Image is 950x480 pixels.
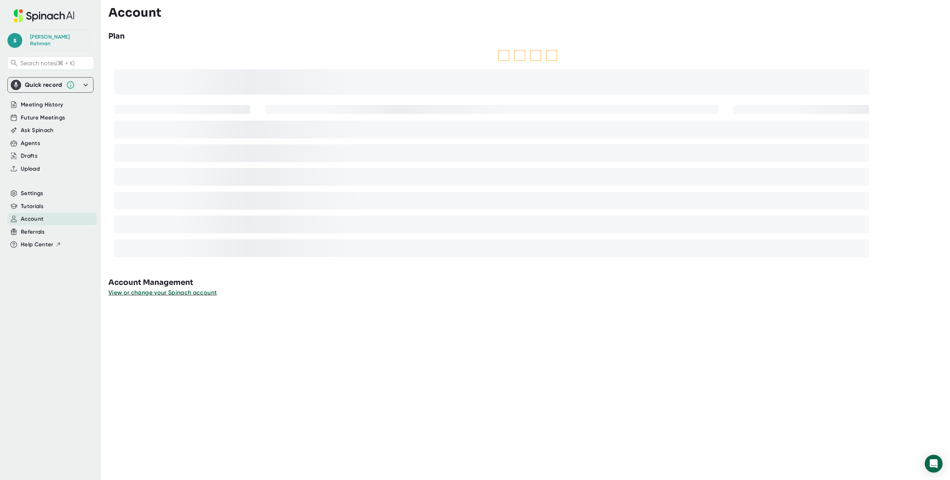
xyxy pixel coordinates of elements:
[21,215,43,223] button: Account
[21,228,45,236] button: Referrals
[108,289,217,296] span: View or change your Spinach account
[21,240,53,249] span: Help Center
[21,126,54,135] button: Ask Spinach
[21,240,61,249] button: Help Center
[925,455,943,473] div: Open Intercom Messenger
[30,34,86,47] div: Saif Rehman
[21,114,65,122] button: Future Meetings
[7,33,22,48] span: s
[20,60,75,67] span: Search notes (⌘ + K)
[21,152,37,160] button: Drafts
[25,81,62,89] div: Quick record
[108,6,161,20] h3: Account
[21,101,63,109] button: Meeting History
[21,165,40,173] button: Upload
[108,277,950,288] h3: Account Management
[21,189,43,198] button: Settings
[11,78,90,92] div: Quick record
[21,139,40,148] button: Agents
[108,288,217,297] button: View or change your Spinach account
[108,31,125,42] h3: Plan
[21,202,43,211] button: Tutorials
